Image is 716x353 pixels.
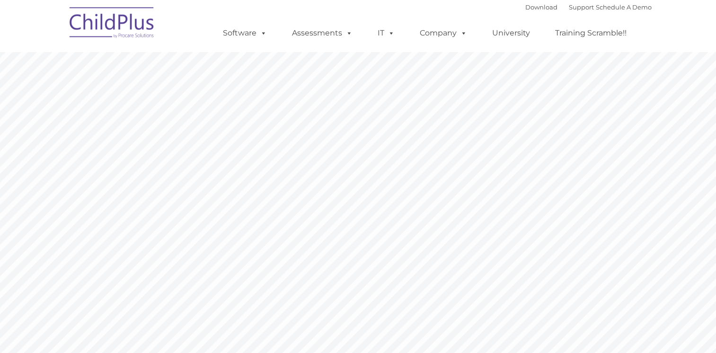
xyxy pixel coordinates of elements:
font: | [525,3,652,11]
img: ChildPlus by Procare Solutions [65,0,159,48]
a: Software [213,24,276,43]
a: Schedule A Demo [596,3,652,11]
a: Company [410,24,477,43]
a: Download [525,3,557,11]
a: University [483,24,539,43]
a: Support [569,3,594,11]
a: Training Scramble!! [546,24,636,43]
a: Get Started [395,318,466,337]
a: Assessments [283,24,362,43]
a: IT [368,24,404,43]
rs-layer: ChildPlus is an all-in-one software solution for Head Start, EHS, Migrant, State Pre-K, or other ... [396,209,630,309]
